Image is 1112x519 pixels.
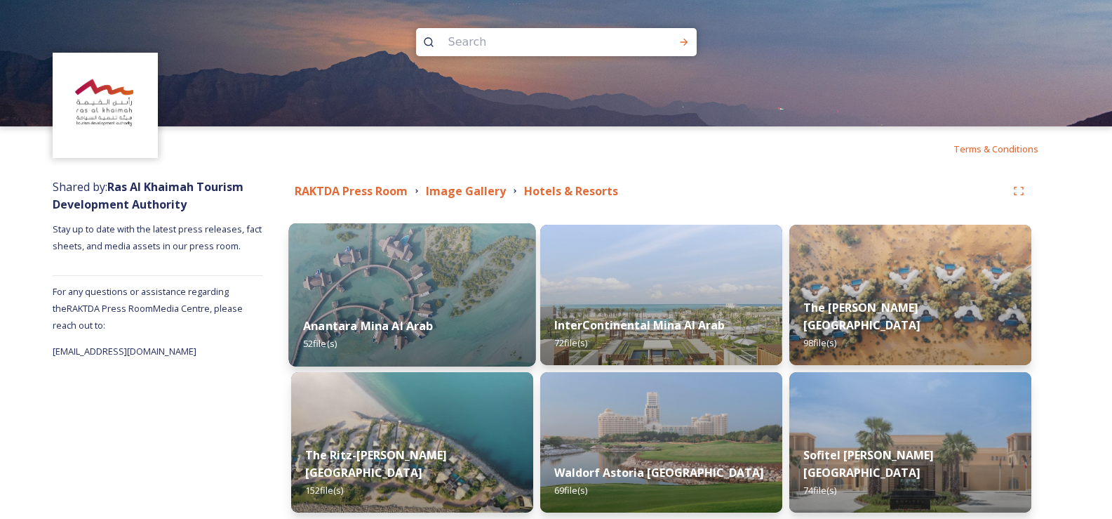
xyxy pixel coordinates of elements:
[953,140,1059,157] a: Terms & Conditions
[53,345,196,357] span: [EMAIL_ADDRESS][DOMAIN_NAME]
[53,179,243,212] strong: Ras Al Khaimah Tourism Development Authority
[803,336,836,349] span: 98 file(s)
[554,465,764,480] strong: Waldorf Astoria [GEOGRAPHIC_DATA]
[789,372,1031,513] img: a9ebf5a1-172b-4e0c-a824-34c24c466fca.jpg
[803,300,920,333] strong: The [PERSON_NAME] [GEOGRAPHIC_DATA]
[554,317,725,333] strong: InterContinental Mina Al Arab
[305,484,343,497] span: 152 file(s)
[291,372,533,513] img: c7d2be27-70fd-421d-abbd-f019b6627207.jpg
[803,484,836,497] span: 74 file(s)
[303,337,337,350] span: 52 file(s)
[289,223,536,367] img: 4bb72557-e925-488a-8015-31f862466ffe.jpg
[55,55,156,157] img: Logo_RAKTDA_RGB-01.png
[803,447,934,480] strong: Sofitel [PERSON_NAME][GEOGRAPHIC_DATA]
[426,183,506,199] strong: Image Gallery
[53,179,243,212] span: Shared by:
[554,484,587,497] span: 69 file(s)
[53,285,243,331] span: For any questions or assistance regarding the RAKTDA Press Room Media Centre, please reach out to:
[789,225,1031,365] img: ce6e5df5-bf95-4540-aab7-1bfb19ca7ac2.jpg
[524,183,618,199] strong: Hotels & Resorts
[441,27,634,58] input: Search
[953,143,1038,155] span: Terms & Conditions
[305,447,447,480] strong: The Ritz-[PERSON_NAME][GEOGRAPHIC_DATA]
[554,336,587,349] span: 72 file(s)
[540,372,782,513] img: 78b6791c-afca-47d9-b215-0d5f683c3802.jpg
[295,183,408,199] strong: RAKTDA Press Room
[540,225,782,365] img: aa4048f6-56b4-40ca-bd46-89bef3671076.jpg
[53,223,264,252] span: Stay up to date with the latest press releases, fact sheets, and media assets in our press room.
[303,318,434,334] strong: Anantara Mina Al Arab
